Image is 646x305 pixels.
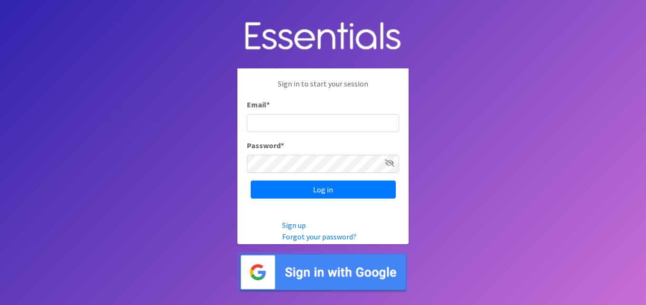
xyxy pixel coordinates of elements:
img: Human Essentials [237,12,409,61]
img: Sign in with Google [237,252,409,293]
abbr: required [266,100,270,109]
label: Password [247,140,284,151]
label: Email [247,99,270,110]
a: Forgot your password? [282,232,356,241]
p: Sign in to start your session [247,78,399,99]
input: Log in [251,181,396,199]
abbr: required [281,141,284,150]
a: Sign up [282,220,306,230]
